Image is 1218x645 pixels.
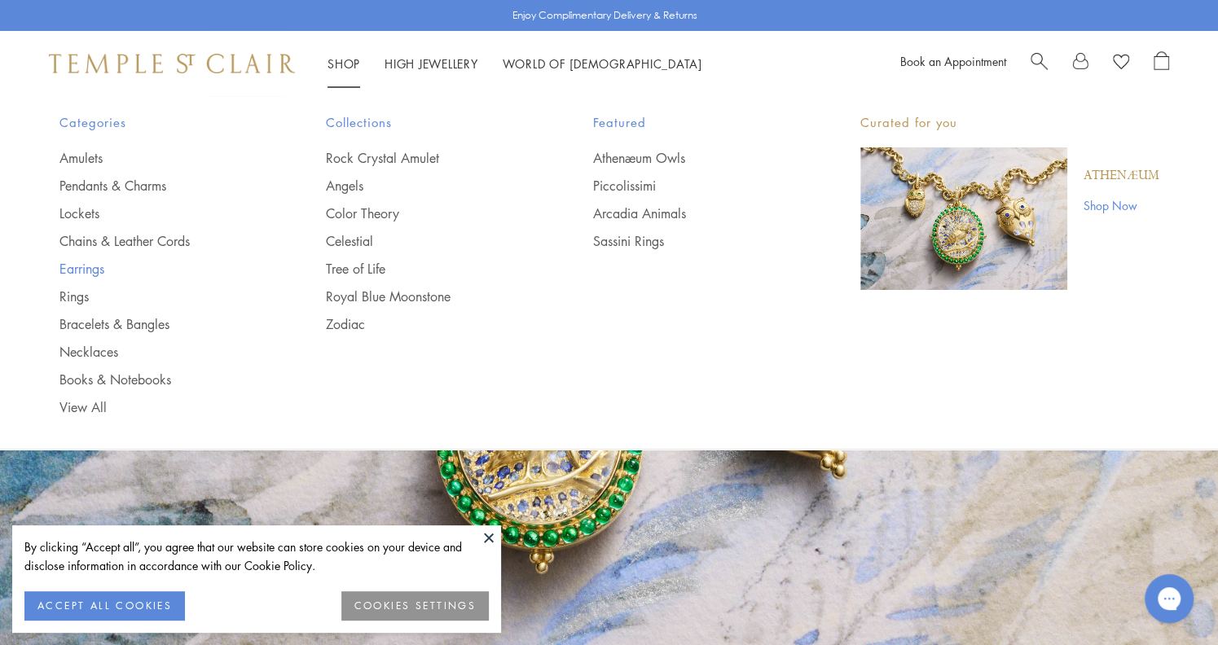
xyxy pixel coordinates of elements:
img: Temple St. Clair [49,54,295,73]
p: Enjoy Complimentary Delivery & Returns [512,7,697,24]
a: Earrings [59,260,262,278]
a: Arcadia Animals [593,204,795,222]
a: Color Theory [326,204,528,222]
a: Royal Blue Moonstone [326,287,528,305]
a: Tree of Life [326,260,528,278]
span: Categories [59,112,262,133]
a: Bracelets & Bangles [59,315,262,333]
span: Featured [593,112,795,133]
a: Athenæum Owls [593,149,795,167]
a: Rock Crystal Amulet [326,149,528,167]
a: Rings [59,287,262,305]
a: Open Shopping Bag [1154,51,1169,76]
span: Collections [326,112,528,133]
a: Angels [326,177,528,195]
a: View Wishlist [1113,51,1129,76]
a: View All [59,398,262,416]
a: Sassini Rings [593,232,795,250]
a: Athenæum [1084,167,1159,185]
a: Amulets [59,149,262,167]
a: Search [1031,51,1048,76]
a: Book an Appointment [900,53,1006,69]
a: Chains & Leather Cords [59,232,262,250]
a: Books & Notebooks [59,371,262,388]
a: Pendants & Charms [59,177,262,195]
a: Piccolissimi [593,177,795,195]
button: ACCEPT ALL COOKIES [24,591,185,621]
iframe: Gorgias live chat messenger [1137,568,1202,629]
nav: Main navigation [328,54,702,74]
a: World of [DEMOGRAPHIC_DATA]World of [DEMOGRAPHIC_DATA] [503,55,702,72]
a: Zodiac [326,315,528,333]
p: Curated for you [860,112,1159,133]
button: COOKIES SETTINGS [341,591,489,621]
a: ShopShop [328,55,360,72]
a: Shop Now [1084,196,1159,214]
a: High JewelleryHigh Jewellery [385,55,478,72]
div: By clicking “Accept all”, you agree that our website can store cookies on your device and disclos... [24,537,489,575]
a: Necklaces [59,343,262,361]
a: Lockets [59,204,262,222]
a: Celestial [326,232,528,250]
